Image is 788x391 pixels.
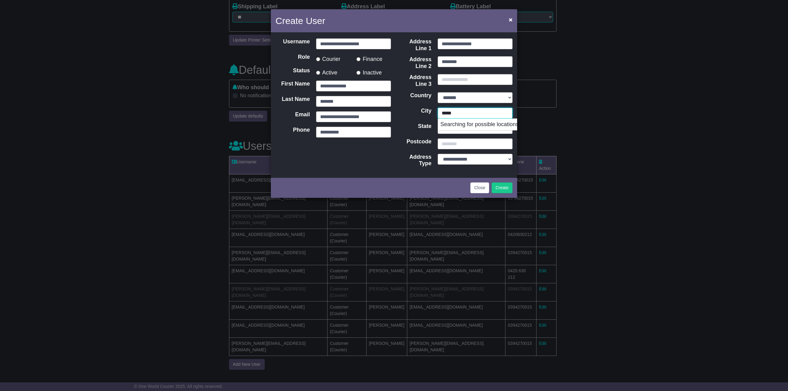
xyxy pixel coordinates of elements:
[470,182,489,193] button: Close
[316,54,340,63] label: Courier
[356,57,360,61] input: Finance
[275,14,325,28] h4: Create User
[272,81,313,91] label: First Name
[492,182,513,193] button: Create
[506,13,516,26] button: Close
[316,67,337,76] label: Active
[394,74,435,87] label: Address Line 3
[394,138,435,149] label: Postcode
[272,54,313,63] label: Role
[272,38,313,49] label: Username
[438,119,561,130] p: Searching for possible locations...
[272,111,313,122] label: Email
[272,127,313,138] label: Phone
[272,96,313,107] label: Last Name
[394,154,435,167] label: Address Type
[356,71,360,75] input: Inactive
[394,38,435,52] label: Address Line 1
[356,54,382,63] label: Finance
[394,123,435,134] label: State
[356,67,382,76] label: Inactive
[316,57,320,61] input: Courier
[316,71,320,75] input: Active
[394,56,435,70] label: Address Line 2
[394,92,435,103] label: Country
[272,67,313,76] label: Status
[509,16,513,23] span: ×
[394,108,435,118] label: City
